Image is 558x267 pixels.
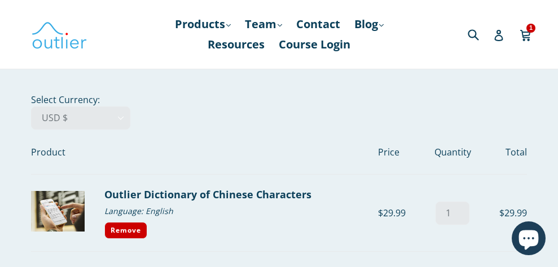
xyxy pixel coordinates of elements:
img: Outlier Linguistics [31,18,87,51]
a: 1 [520,21,533,47]
div: $29.99 [378,206,423,220]
img: Outlier Dictionary of Chinese Characters - English [31,191,85,232]
a: Resources [202,34,270,55]
th: Quantity [423,130,482,175]
a: Blog [349,14,389,34]
a: Team [239,14,288,34]
div: $29.99 [482,206,527,220]
a: Outlier Dictionary of Chinese Characters [104,188,311,201]
th: Product [31,130,378,175]
a: Contact [291,14,346,34]
inbox-online-store-chat: Shopify online store chat [508,221,549,258]
a: Course Login [273,34,356,55]
th: Total [482,130,527,175]
span: 1 [526,24,535,32]
div: Language: English [104,202,370,220]
th: Price [378,130,423,175]
a: Remove [104,222,147,239]
a: Products [169,14,236,34]
input: Search [465,23,496,46]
